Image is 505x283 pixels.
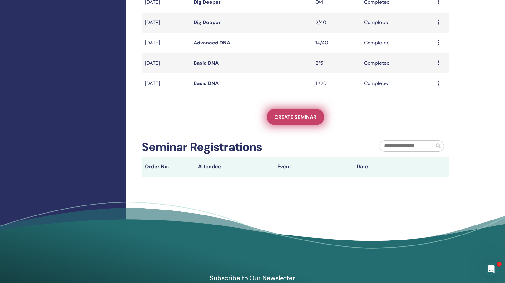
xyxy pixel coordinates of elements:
td: [DATE] [142,13,191,33]
iframe: Intercom live chat [484,262,499,277]
td: [DATE] [142,33,191,53]
td: 11/20 [312,73,361,94]
a: Advanced DNA [194,39,230,46]
td: [DATE] [142,53,191,73]
td: 2/40 [312,13,361,33]
a: Basic DNA [194,60,219,66]
td: 2/5 [312,53,361,73]
th: Order No. [142,157,195,177]
a: Basic DNA [194,80,219,87]
a: Create seminar [267,109,324,125]
span: Create seminar [275,114,316,120]
td: [DATE] [142,73,191,94]
td: Completed [361,73,434,94]
span: 1 [497,262,502,267]
h2: Seminar Registrations [142,140,262,154]
a: Dig Deeper [194,19,221,26]
h4: Subscribe to Our Newsletter [181,274,325,282]
th: Event [274,157,354,177]
th: Date [354,157,433,177]
th: Attendee [195,157,274,177]
td: Completed [361,13,434,33]
td: 14/40 [312,33,361,53]
td: Completed [361,53,434,73]
td: Completed [361,33,434,53]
